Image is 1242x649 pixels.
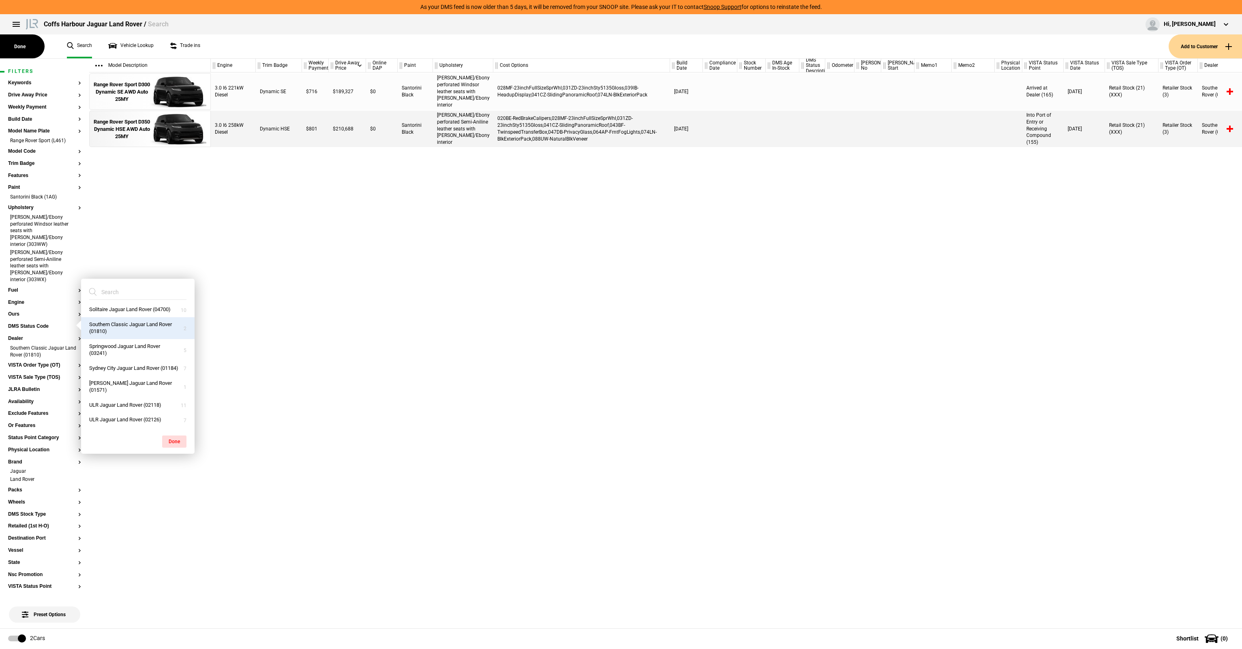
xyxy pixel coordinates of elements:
[433,111,493,147] div: [PERSON_NAME]/Ebony perforated Semi-Aniline leather seats with [PERSON_NAME]/Ebony interior
[8,214,81,249] li: [PERSON_NAME]/Ebony perforated Windsor leather seats with [PERSON_NAME]/Ebony interior (303WW)
[952,59,994,73] div: Memo2
[8,312,81,324] section: Ours
[8,194,81,202] li: Santorini Black (1AG)
[8,128,81,149] section: Model Name PlateRange Rover Sport (L461)
[8,69,81,74] h1: Filters
[170,34,200,58] a: Trade ins
[1064,59,1105,73] div: VISTA Status Date
[94,81,150,103] div: Range Rover Sport D300 Dynamic SE AWD Auto 25MY
[8,363,81,368] button: VISTA Order Type (OT)
[1105,111,1158,147] div: Retail Stock (21) (XXX)
[8,399,81,405] button: Availability
[8,161,81,167] button: Trim Badge
[1164,20,1216,28] div: Hi, [PERSON_NAME]
[1176,636,1199,641] span: Shortlist
[398,59,433,73] div: Paint
[1164,628,1242,649] button: Shortlist(0)
[329,111,366,147] div: $210,688
[8,435,81,447] section: Status Point Category
[8,375,81,387] section: VISTA Sale Type (TOS)
[8,205,81,288] section: Upholstery[PERSON_NAME]/Ebony perforated Windsor leather seats with [PERSON_NAME]/Ebony interior ...
[1105,73,1158,110] div: Retail Stock (21) (XXX)
[1064,73,1105,110] div: [DATE]
[8,560,81,566] button: State
[8,92,81,105] section: Drive Away Price
[8,487,81,493] button: Packs
[148,20,169,28] span: Search
[8,548,81,560] section: Vessel
[854,59,881,73] div: [PERSON_NAME] No
[704,4,741,10] a: Snoop Support
[81,398,195,413] button: ULR Jaguar Land Rover (02118)
[703,59,737,73] div: Compliance Date
[67,34,92,58] a: Search
[329,59,366,73] div: Drive Away Price
[8,523,81,529] button: Retailed (1st H-O)
[8,560,81,572] section: State
[8,117,81,129] section: Build Date
[94,118,150,141] div: Range Rover Sport D350 Dynamic HSE AWD Auto 25MY
[398,73,433,110] div: Santorini Black
[433,73,493,110] div: [PERSON_NAME]/Ebony perforated Windsor leather seats with [PERSON_NAME]/Ebony interior
[8,80,81,86] button: Keywords
[8,387,81,399] section: JLRA Bulletin
[1158,73,1198,110] div: Retailer Stock (3)
[8,459,81,487] section: BrandJaguarLand Rover
[8,387,81,393] button: JLRA Bulletin
[150,74,206,110] img: 18131111_thumb.jpeg
[8,173,81,185] section: Features
[8,105,81,110] button: Weekly Payment
[8,324,81,336] section: DMS Status Code
[329,73,366,110] div: $189,327
[366,59,397,73] div: Online DAP
[302,59,328,73] div: Weekly Payment
[256,73,302,110] div: Dynamic SE
[162,436,186,448] button: Done
[8,185,81,205] section: PaintSantorini Black (1AG)
[150,111,206,147] img: 18270960_thumb.jpeg
[8,375,81,380] button: VISTA Sale Type (TOS)
[8,447,81,459] section: Physical Location
[8,324,81,329] button: DMS Status Code
[81,317,195,339] button: Southern Classic Jaguar Land Rover (01810)
[81,412,195,427] button: ULR Jaguar Land Rover (02126)
[8,500,81,512] section: Wheels
[8,447,81,453] button: Physical Location
[94,74,150,110] a: Range Rover Sport D300 Dynamic SE AWD Auto 25MY
[8,205,81,211] button: Upholstery
[914,59,951,73] div: Memo1
[108,34,154,58] a: Vehicle Lookup
[8,423,81,429] button: Or Features
[8,468,81,476] li: Jaguar
[256,111,302,147] div: Dynamic HSE
[89,59,210,73] div: Model Description
[8,137,81,145] li: Range Rover Sport (L461)
[8,487,81,500] section: Packs
[1221,636,1228,641] span: ( 0 )
[670,111,703,147] div: [DATE]
[881,59,914,73] div: [PERSON_NAME] Start
[8,161,81,173] section: Trim Badge
[8,105,81,117] section: Weekly Payment
[8,128,81,134] button: Model Name Plate
[737,59,765,73] div: Stock Number
[670,73,703,110] div: [DATE]
[8,459,81,465] button: Brand
[8,500,81,505] button: Wheels
[8,423,81,435] section: Or Features
[211,59,255,73] div: Engine
[8,411,81,423] section: Exclude Features
[8,92,81,98] button: Drive Away Price
[493,73,670,110] div: 028MF-23inchFullSizeSprWhl,031ZD-23inchSty5135Gloss,039IB-HeadupDisplay,041CZ-SlidingPanoramicRoo...
[24,17,40,30] img: landrover.png
[8,300,81,305] button: Engine
[302,73,329,110] div: $716
[8,435,81,441] button: Status Point Category
[8,288,81,300] section: Fuel
[825,59,854,73] div: Odometer
[8,80,81,92] section: Keywords
[1105,59,1158,73] div: VISTA Sale Type (TOS)
[366,111,398,147] div: $0
[81,339,195,361] button: Springwood Jaguar Land Rover (03241)
[8,523,81,536] section: Retailed (1st H-O)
